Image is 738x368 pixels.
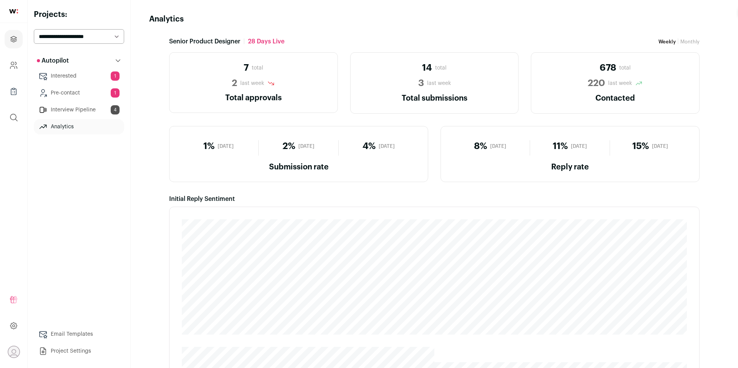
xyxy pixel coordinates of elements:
span: 15% [632,140,649,153]
button: Autopilot [34,53,124,68]
span: 14 [422,62,432,74]
span: 8% [474,140,487,153]
img: wellfound-shorthand-0d5821cbd27db2630d0214b213865d53afaa358527fdda9d0ea32b1df1b89c2c.svg [9,9,18,13]
span: | [243,37,245,46]
span: 678 [600,62,616,74]
h2: Projects: [34,9,124,20]
span: total [252,64,263,72]
a: Interview Pipeline4 [34,102,124,118]
div: Initial Reply Sentiment [169,194,700,204]
a: Company Lists [5,82,23,101]
button: Open dropdown [8,346,20,358]
h2: Contacted [540,93,690,104]
span: | [677,38,679,45]
span: 2 [232,77,237,90]
span: last week [427,80,451,87]
a: Email Templates [34,327,124,342]
span: Senior Product Designer [169,37,240,46]
span: [DATE] [652,143,668,149]
h1: Analytics [149,14,184,25]
span: 11% [553,140,568,153]
a: Company and ATS Settings [5,56,23,75]
span: 220 [588,77,605,90]
span: 28 days Live [248,37,284,46]
span: 2% [283,140,295,153]
span: 1% [203,140,214,153]
span: [DATE] [571,143,587,149]
span: 4% [362,140,376,153]
span: last week [608,80,632,87]
span: 4 [111,105,120,114]
span: [DATE] [218,143,234,149]
span: [DATE] [490,143,506,149]
span: total [435,64,447,72]
a: Pre-contact1 [34,85,124,101]
span: last week [240,80,264,87]
h2: Total submissions [360,93,509,104]
a: Interested1 [34,68,124,84]
span: [DATE] [298,143,314,149]
h2: Submission rate [179,162,419,172]
span: 1 [111,71,120,81]
span: total [619,64,631,72]
a: Analytics [34,119,124,134]
span: 3 [418,77,424,90]
span: 7 [244,62,249,74]
a: Monthly [680,39,700,44]
span: Weekly [658,39,676,44]
a: Projects [5,30,23,48]
p: Autopilot [37,56,69,65]
a: Project Settings [34,343,124,359]
span: [DATE] [379,143,395,149]
h2: Total approvals [179,93,328,103]
h2: Reply rate [450,162,690,172]
span: 1 [111,88,120,98]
